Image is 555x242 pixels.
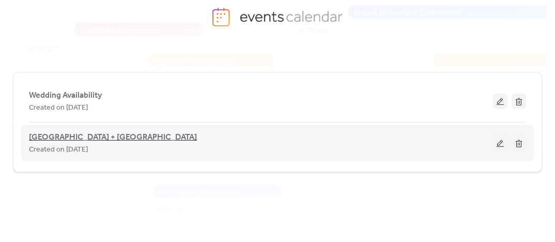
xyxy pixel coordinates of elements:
[29,144,88,156] span: Created on [DATE]
[29,89,102,102] span: Wedding Availability
[29,93,102,98] a: Wedding Availability
[29,131,197,144] span: [GEOGRAPHIC_DATA] + [GEOGRAPHIC_DATA]
[29,102,88,114] span: Created on [DATE]
[29,134,197,141] a: [GEOGRAPHIC_DATA] + [GEOGRAPHIC_DATA]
